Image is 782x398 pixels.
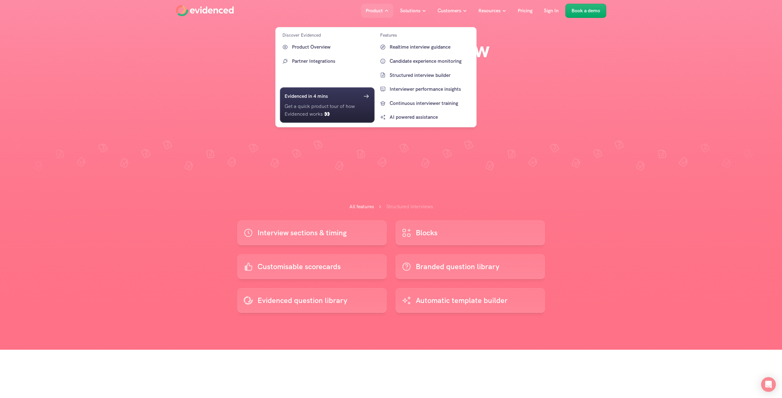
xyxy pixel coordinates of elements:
[377,112,472,123] a: AI powered assistance
[761,377,776,392] div: Open Intercom Messenger
[396,221,545,245] a: Blocks
[280,87,375,123] a: Evidenced in 4 minsGet a quick product tour of how Evidenced works 👀
[285,102,370,118] p: Get a quick product tour of how Evidenced works 👀
[282,32,321,38] p: Discover Evidenced
[349,203,374,210] a: All features
[292,43,373,51] p: Product Overview
[565,4,606,18] a: Book a demo
[539,4,563,18] a: Sign In
[438,7,461,15] p: Customers
[377,42,472,53] a: Realtime interview guidance
[292,57,373,65] p: Partner Integrations
[513,4,537,18] a: Pricing
[572,7,600,15] p: Book a demo
[518,7,532,15] p: Pricing
[280,42,375,53] a: Product Overview
[400,7,420,15] p: Solutions
[389,113,470,121] p: AI powered assistance
[416,295,508,306] p: Automatic template builder
[396,254,545,279] a: Branded question library
[377,84,472,95] a: Interviewer performance insights
[257,261,341,273] p: Customisable scorecards
[377,98,472,109] a: Continuous interviewer training
[176,5,234,16] a: Home
[389,57,470,65] p: Candidate experience monitoring
[416,227,438,239] p: Blocks
[389,71,470,79] p: Structured interview builder
[386,203,433,211] p: Structured interviews
[389,43,470,51] p: Realtime interview guidance
[238,288,387,313] a: Evidenced question library
[389,85,470,93] p: Interviewer performance insights
[238,254,387,279] a: Customisable scorecards
[396,288,545,313] a: Automatic template builder
[280,56,375,67] a: Partner Integrations
[257,227,347,239] p: Interview sections & timing
[377,70,472,81] a: Structured interview builder
[285,92,328,100] h6: Evidenced in 4 mins
[544,7,559,15] p: Sign In
[389,99,470,107] p: Continuous interviewer training
[238,221,387,245] a: Interview sections & timing
[377,56,472,67] a: Candidate experience monitoring
[380,32,397,38] p: Features
[366,7,383,15] p: Product
[257,295,347,306] p: Evidenced question library
[268,37,514,89] h1: Structured interview builder
[416,261,499,273] p: Branded question library
[478,7,501,15] p: Resources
